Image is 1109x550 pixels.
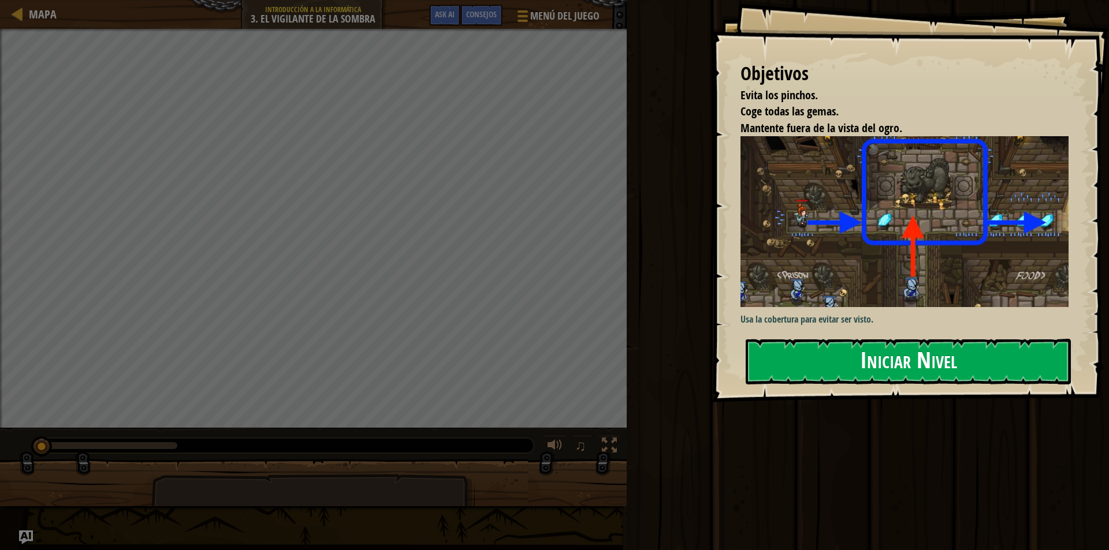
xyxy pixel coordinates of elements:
button: Iniciar Nivel [746,339,1071,384]
span: Coge todas las gemas. [740,103,839,119]
button: Menú del Juego [508,5,606,32]
button: ♫ [572,435,592,459]
span: Ask AI [435,9,455,20]
a: Mapa [23,6,57,22]
button: Ajustar volúmen [544,435,567,459]
button: Ask AI [429,5,460,26]
span: Mantente fuera de la vista del ogro. [740,120,902,136]
button: Alterna pantalla completa. [598,435,621,459]
span: Menú del Juego [530,9,600,24]
img: Guardia sombría [740,136,1077,307]
span: Mapa [29,6,57,22]
li: Mantente fuera de la vista del ogro. [726,120,1066,137]
p: Usa la cobertura para evitar ser visto. [740,313,1077,326]
li: Evita los pinchos. [726,87,1066,104]
div: Objetivos [740,61,1069,87]
button: Ask AI [19,530,33,544]
span: ♫ [575,437,586,454]
span: Consejos [466,9,497,20]
li: Coge todas las gemas. [726,103,1066,120]
span: Evita los pinchos. [740,87,818,103]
